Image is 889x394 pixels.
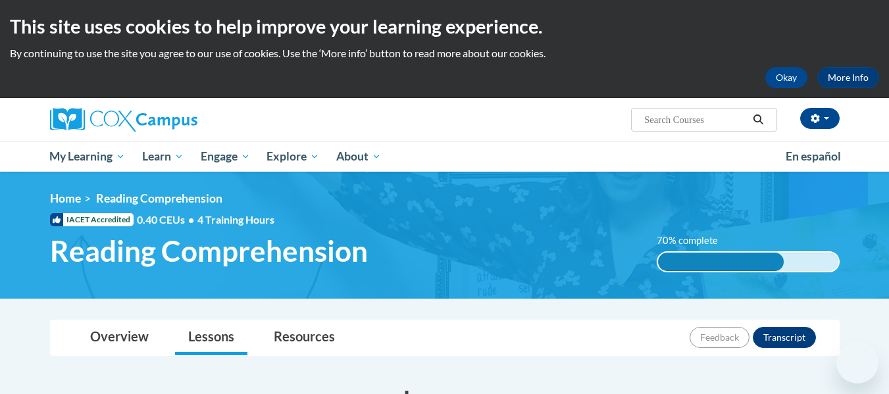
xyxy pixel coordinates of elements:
a: Resources [261,320,348,355]
span: About [336,149,381,164]
span: Learn [142,149,184,164]
span: En español [786,149,841,163]
span: My Learning [49,149,125,164]
span: Explore [267,149,319,164]
a: About [328,141,390,172]
span: Reading Comprehension [50,234,368,268]
span: Reading Comprehension [96,191,222,205]
a: Learn [134,141,192,172]
a: Home [50,191,81,205]
button: Account Settings [800,108,840,129]
span: 4 Training Hours [197,213,274,226]
span: 0.40 CEUs [137,212,197,227]
iframe: Button to launch messaging window [836,341,878,383]
span: IACET Accredited [50,213,134,226]
button: Feedback [690,327,749,348]
a: En español [777,143,850,170]
button: Okay [765,67,807,88]
input: Search Courses [643,112,748,128]
img: Cox Campus [50,108,197,132]
p: By continuing to use the site you agree to our use of cookies. Use the ‘More info’ button to read... [10,46,879,61]
a: Explore [258,141,328,172]
a: Engage [192,141,259,172]
a: Overview [77,320,162,355]
a: Cox Campus [50,108,300,132]
a: Lessons [175,320,247,355]
div: Main menu [30,141,859,172]
h2: This site uses cookies to help improve your learning experience. [10,13,879,39]
a: More Info [817,67,879,88]
label: 70% complete [657,234,732,248]
span: • [188,213,194,226]
a: My Learning [41,141,134,172]
button: Transcript [753,327,816,348]
div: 70% complete [658,253,784,271]
button: Search [748,112,768,128]
span: Engage [201,149,250,164]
